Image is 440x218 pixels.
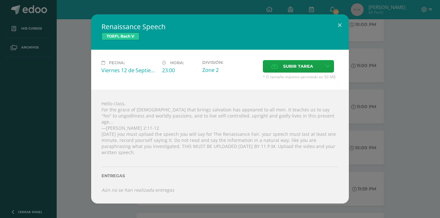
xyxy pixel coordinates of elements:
[101,32,139,40] span: TOEFL Bach V
[170,60,184,65] span: Hora:
[283,60,313,72] span: Subir tarea
[202,66,258,74] div: Zone 2
[101,67,157,74] div: Viernes 12 de Septiembre
[330,14,349,36] button: Close (Esc)
[109,60,125,65] span: Fecha:
[202,60,258,65] label: División:
[91,90,349,204] div: Hello class, For the grace of [DEMOGRAPHIC_DATA] that brings salvation has appeared to all men. I...
[263,74,339,80] span: * El tamaño máximo permitido es 50 MB
[101,173,339,178] label: Entregas
[162,67,197,74] div: 23:00
[101,22,339,31] h2: Renaissance Speech
[101,187,174,193] i: Aún no se han realizado entregas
